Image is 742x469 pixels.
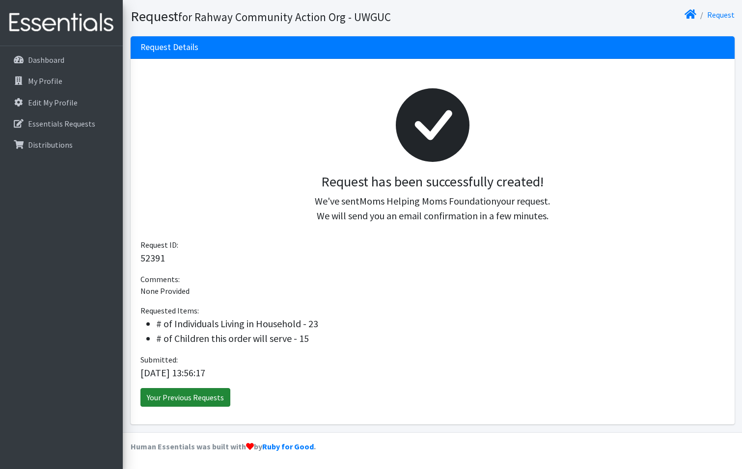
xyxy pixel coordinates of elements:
[4,50,119,70] a: Dashboard
[140,355,178,365] span: Submitted:
[140,388,230,407] a: Your Previous Requests
[178,10,391,24] small: for Rahway Community Action Org - UWGUC
[140,251,725,265] p: 52391
[28,55,64,65] p: Dashboard
[4,6,119,39] img: HumanEssentials
[28,119,95,129] p: Essentials Requests
[131,8,429,25] h1: Request
[4,93,119,112] a: Edit My Profile
[156,316,725,331] li: # of Individuals Living in Household - 23
[148,174,717,190] h3: Request has been successfully created!
[140,240,178,250] span: Request ID:
[140,42,198,52] h3: Request Details
[140,365,725,380] p: [DATE] 13:56:17
[4,71,119,91] a: My Profile
[148,194,717,223] p: We've sent your request. We will send you an email confirmation in a few minutes.
[156,331,725,346] li: # of Children this order will serve - 15
[4,135,119,155] a: Distributions
[359,195,496,207] span: Moms Helping Moms Foundation
[28,140,73,150] p: Distributions
[140,274,180,284] span: Comments:
[262,442,314,451] a: Ruby for Good
[140,306,199,315] span: Requested Items:
[4,114,119,133] a: Essentials Requests
[707,10,735,20] a: Request
[140,286,190,296] span: None Provided
[28,98,78,107] p: Edit My Profile
[131,442,316,451] strong: Human Essentials was built with by .
[28,76,62,86] p: My Profile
